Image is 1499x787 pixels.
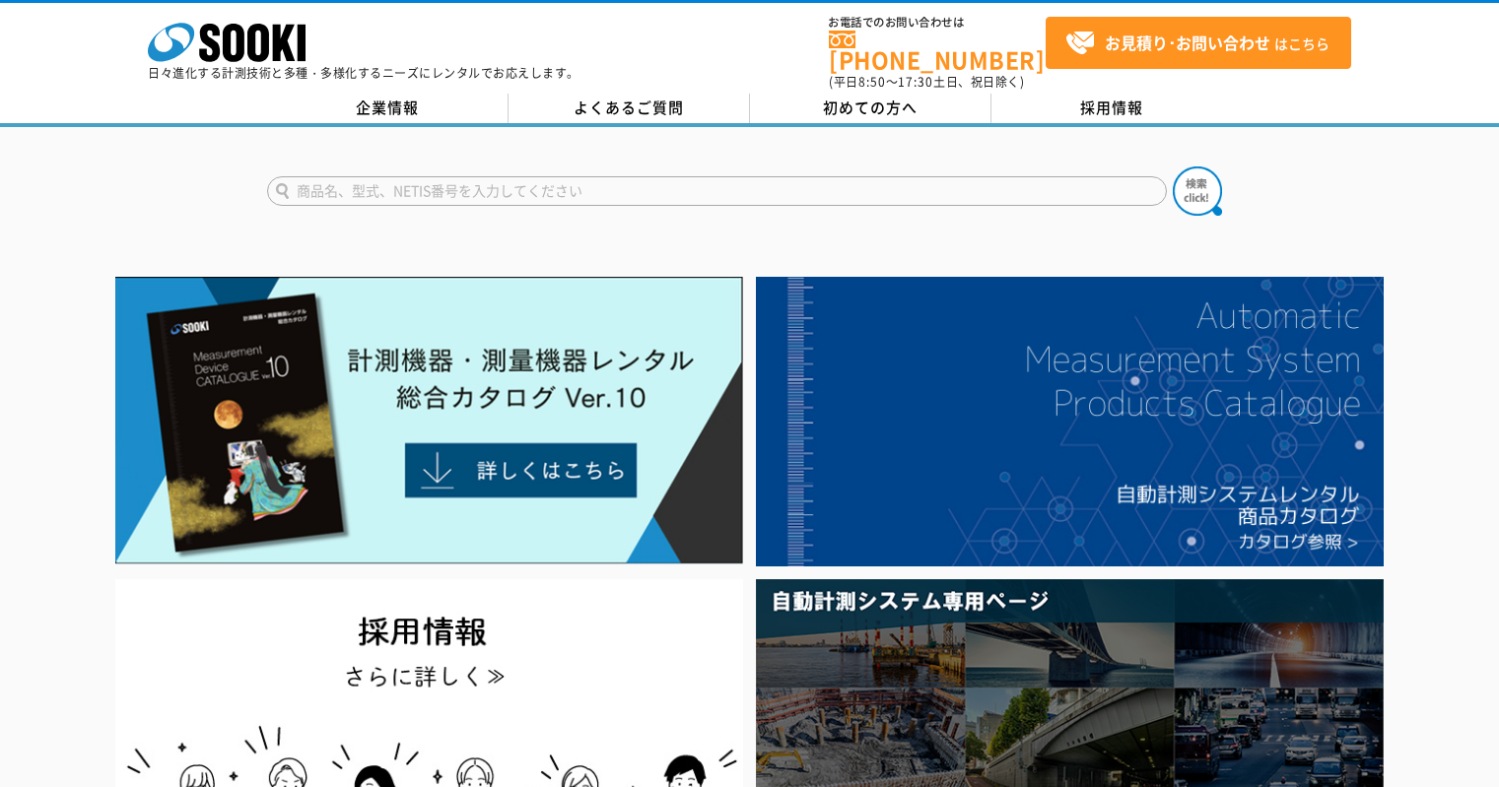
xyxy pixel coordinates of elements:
span: はこちら [1065,29,1329,58]
input: 商品名、型式、NETIS番号を入力してください [267,176,1167,206]
img: Catalog Ver10 [115,277,743,564]
p: 日々進化する計測技術と多種・多様化するニーズにレンタルでお応えします。 [148,67,579,79]
span: 8:50 [858,73,886,91]
span: お電話でのお問い合わせは [829,17,1046,29]
span: (平日 ～ 土日、祝日除く) [829,73,1024,91]
a: よくあるご質問 [509,94,750,123]
span: 17:30 [898,73,933,91]
a: [PHONE_NUMBER] [829,31,1046,71]
a: 初めての方へ [750,94,991,123]
strong: お見積り･お問い合わせ [1105,31,1270,54]
a: お見積り･お問い合わせはこちら [1046,17,1351,69]
a: 企業情報 [267,94,509,123]
img: btn_search.png [1173,166,1222,216]
a: 採用情報 [991,94,1233,123]
img: 自動計測システムカタログ [756,277,1384,566]
span: 初めての方へ [823,97,918,118]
